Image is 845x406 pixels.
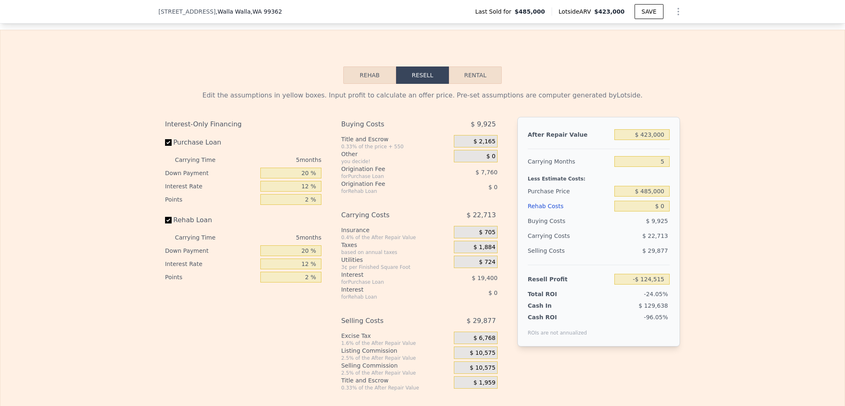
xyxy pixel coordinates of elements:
div: Carrying Time [175,231,229,244]
div: for Rehab Loan [341,294,433,300]
button: Rental [449,66,502,84]
div: Carrying Costs [528,228,579,243]
div: Down Payment [165,166,257,180]
div: Taxes [341,241,451,249]
span: $ 1,884 [473,244,495,251]
span: $ 22,713 [467,208,496,223]
div: Interest-Only Financing [165,117,321,132]
div: based on annual taxes [341,249,451,256]
div: Interest Rate [165,180,257,193]
span: , WA 99362 [251,8,282,15]
div: 1.6% of the After Repair Value [341,340,451,347]
span: $ 0 [486,153,496,160]
div: Carrying Costs [341,208,433,223]
div: Interest [341,285,433,294]
span: $ 705 [479,229,496,236]
span: $ 9,925 [646,218,668,224]
span: [STREET_ADDRESS] [158,7,216,16]
div: Insurance [341,226,451,234]
span: $ 6,768 [473,335,495,342]
span: Lotside ARV [559,7,594,16]
div: Interest [341,271,433,279]
span: $423,000 [594,8,625,15]
div: After Repair Value [528,127,611,142]
span: $ 724 [479,259,496,266]
div: 3¢ per Finished Square Foot [341,264,451,271]
div: 2.5% of the After Repair Value [341,355,451,361]
div: Points [165,193,257,206]
label: Rehab Loan [165,213,257,228]
div: Cash ROI [528,313,587,321]
div: Selling Costs [528,243,611,258]
span: $ 129,638 [639,302,668,309]
div: Buying Costs [341,117,433,132]
span: $ 2,165 [473,138,495,145]
div: Less Estimate Costs: [528,169,670,184]
div: 5 months [232,231,321,244]
div: for Purchase Loan [341,279,433,285]
div: Down Payment [165,244,257,257]
input: Purchase Loan [165,139,172,146]
div: Selling Costs [341,313,433,328]
div: Purchase Price [528,184,611,199]
div: Utilities [341,256,451,264]
div: Listing Commission [341,347,451,355]
span: , Walla Walla [216,7,282,16]
span: $ 9,925 [471,117,496,132]
span: $ 1,959 [473,379,495,387]
button: SAVE [635,4,663,19]
div: 0.4% of the After Repair Value [341,234,451,241]
div: Title and Escrow [341,376,451,385]
div: Title and Escrow [341,135,451,143]
span: $ 0 [489,290,498,296]
div: Edit the assumptions in yellow boxes. Input profit to calculate an offer price. Pre-set assumptio... [165,90,680,100]
div: ROIs are not annualized [528,321,587,336]
span: -96.05% [644,314,668,321]
div: for Purchase Loan [341,173,433,180]
span: -24.05% [644,291,668,297]
div: Other [341,150,451,158]
span: $ 7,760 [475,169,497,176]
div: Buying Costs [528,214,611,228]
span: $ 0 [489,184,498,190]
div: Points [165,271,257,284]
span: $ 19,400 [472,275,498,281]
div: Interest Rate [165,257,257,271]
div: Total ROI [528,290,579,298]
div: Carrying Months [528,154,611,169]
label: Purchase Loan [165,135,257,150]
div: Cash In [528,302,579,310]
div: Rehab Costs [528,199,611,214]
div: Origination Fee [341,180,433,188]
div: Origination Fee [341,165,433,173]
span: Last Sold for [475,7,515,16]
span: $ 22,713 [642,233,668,239]
div: 2.5% of the After Repair Value [341,370,451,376]
div: 0.33% of the price + 550 [341,143,451,150]
span: $ 10,575 [470,364,496,372]
button: Resell [396,66,449,84]
span: $ 10,575 [470,349,496,357]
span: $485,000 [515,7,545,16]
div: you decide! [341,158,451,165]
div: Carrying Time [175,153,229,166]
span: $ 29,877 [467,313,496,328]
div: 5 months [232,153,321,166]
div: Selling Commission [341,361,451,370]
div: Excise Tax [341,332,451,340]
input: Rehab Loan [165,217,172,223]
span: $ 29,877 [642,247,668,254]
button: Rehab [343,66,396,84]
div: for Rehab Loan [341,188,433,195]
div: 0.33% of the After Repair Value [341,385,451,391]
div: Resell Profit [528,272,611,287]
button: Show Options [670,3,687,20]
